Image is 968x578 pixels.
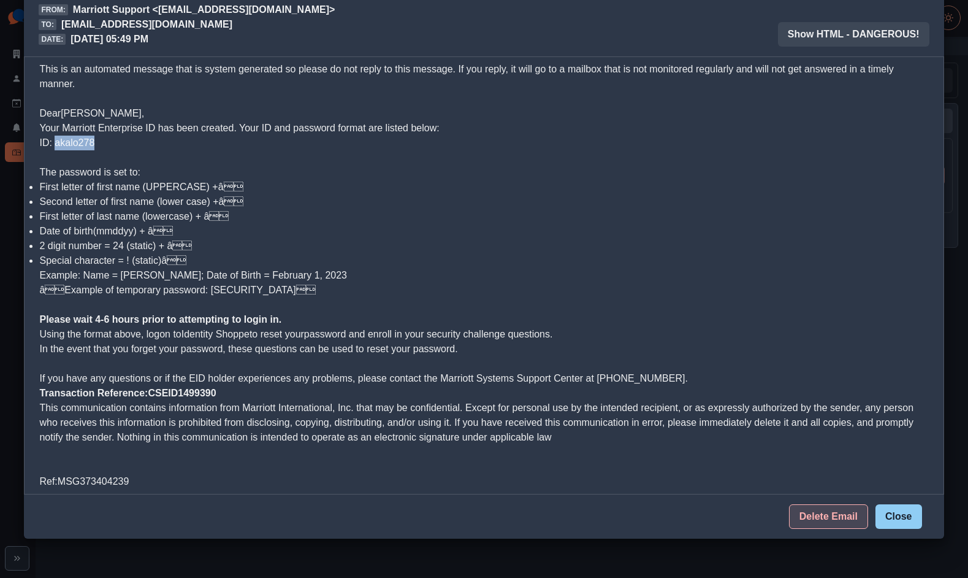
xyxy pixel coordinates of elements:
[39,388,219,398] strong: Transaction Reference:
[39,226,93,236] span: Date of birth
[39,108,61,118] span: Dear
[39,253,928,268] li: Special character = ! (static)â
[39,474,928,489] div: Ref:MSG373404239
[875,504,922,529] button: Close
[39,314,281,325] strong: Please wait 4-6 hours prior to attempting to login in.
[39,64,893,89] span: This is an automated message that is system generated so please do not reply to this message. If ...
[39,195,928,209] li: Second letter of first name (lower case) +â
[181,329,250,339] a: Identity Shoppe
[39,239,928,253] li: 2 digit number = 24 (static) + â
[789,504,868,529] button: Delete Email
[71,32,148,47] p: [DATE] 05:49 PM
[39,91,928,121] p: [PERSON_NAME],
[39,209,928,224] li: First letter of last name (lowercase) + â
[778,22,929,47] button: Show HTML - DANGEROUS!
[39,283,928,298] p: âExample of temporary password: [SECURITY_DATA]
[39,329,303,339] span: Using the format above, logon to to reset your
[39,344,457,354] span: In the event that you forget your password, these questions can be used to reset your password.
[148,388,216,398] a: CSEID1499390
[61,17,232,32] p: [EMAIL_ADDRESS][DOMAIN_NAME]
[39,224,928,239] li: (mmddyy) + â
[39,268,928,283] p: Example: Name = [PERSON_NAME]; Date of Birth = February 1, 2023
[39,34,66,45] span: Date:
[39,165,928,180] p: The password is set to:
[39,371,928,386] p: If you have any questions or if the EID holder experiences any problems, please contact the Marri...
[39,19,56,30] span: To:
[39,123,439,148] span: Your Marriott Enterprise ID has been created. Your ID and password format are listed below: ID: a...
[39,4,67,15] span: From:
[73,2,335,17] p: Marriott Support <[EMAIL_ADDRESS][DOMAIN_NAME]>
[39,180,928,195] li: First letter of first name (UPPERCASE) +â
[39,403,913,442] span: This communication contains information from Marriott International, Inc. that may be confidentia...
[39,329,552,339] span: password and enroll in your security challenge questions.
